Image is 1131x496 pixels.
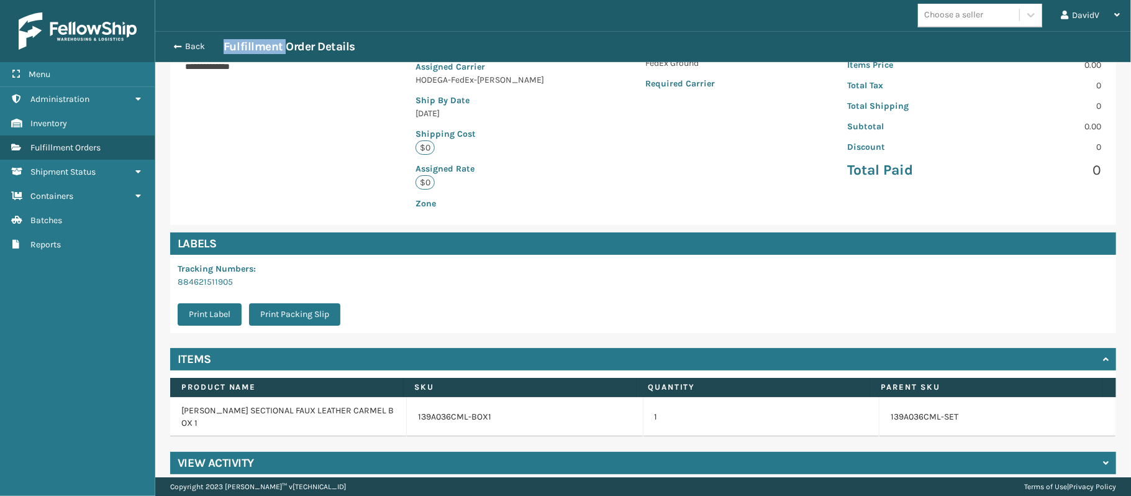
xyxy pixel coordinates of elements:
[416,175,435,190] p: $0
[170,232,1116,255] h4: Labels
[30,94,89,104] span: Administration
[982,79,1101,92] p: 0
[416,127,587,140] p: Shipping Cost
[881,382,1092,393] label: Parent SKU
[416,94,587,107] p: Ship By Date
[29,69,50,80] span: Menu
[178,352,211,367] h4: Items
[982,120,1101,133] p: 0.00
[416,197,587,210] p: Zone
[1069,482,1116,491] a: Privacy Policy
[19,12,137,50] img: logo
[178,277,233,287] a: 884621511905
[847,120,966,133] p: Subtotal
[879,397,1116,437] td: 139A036CML-SET
[30,191,73,201] span: Containers
[30,167,96,177] span: Shipment Status
[249,303,340,326] button: Print Packing Slip
[416,107,587,120] p: [DATE]
[30,215,62,226] span: Batches
[648,382,858,393] label: Quantity
[416,60,587,73] p: Assigned Carrier
[645,57,788,70] p: FedEx Ground
[178,456,254,471] h4: View Activity
[1024,477,1116,496] div: |
[847,140,966,154] p: Discount
[416,140,435,155] p: $0
[30,239,61,250] span: Reports
[30,118,67,129] span: Inventory
[166,41,224,52] button: Back
[416,162,587,175] p: Assigned Rate
[30,142,101,153] span: Fulfillment Orders
[415,382,625,393] label: SKU
[643,397,880,437] td: 1
[982,161,1101,180] p: 0
[982,99,1101,113] p: 0
[181,382,392,393] label: Product Name
[178,303,242,326] button: Print Label
[170,477,346,496] p: Copyright 2023 [PERSON_NAME]™ v [TECHNICAL_ID]
[847,99,966,113] p: Total Shipping
[178,264,256,274] span: Tracking Numbers :
[1024,482,1067,491] a: Terms of Use
[847,58,966,71] p: Items Price
[982,140,1101,154] p: 0
[416,73,587,86] p: HODEGA-FedEx-[PERSON_NAME]
[847,79,966,92] p: Total Tax
[170,397,407,437] td: [PERSON_NAME] SECTIONAL FAUX LEATHER CARMEL BOX 1
[847,161,966,180] p: Total Paid
[924,9,983,22] div: Choose a seller
[982,58,1101,71] p: 0.00
[224,39,355,54] h3: Fulfillment Order Details
[645,77,788,90] p: Required Carrier
[418,411,491,423] a: 139A036CML-BOX1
